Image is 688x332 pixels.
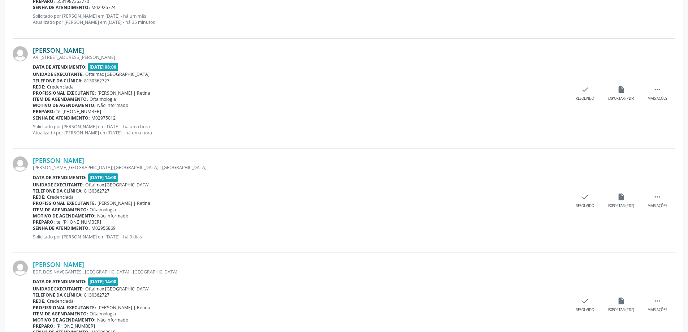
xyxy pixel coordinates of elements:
[33,317,96,323] b: Motivo de agendamento:
[581,193,589,201] i: check
[33,182,84,188] b: Unidade executante:
[33,124,567,136] p: Solicitado por [PERSON_NAME] em [DATE] - há uma hora Atualizado por [PERSON_NAME] em [DATE] - há ...
[84,188,109,194] span: 8130362727
[33,188,83,194] b: Telefone da clínica:
[98,90,150,96] span: [PERSON_NAME] | Retina
[91,115,116,121] span: M02975012
[33,323,55,329] b: Preparo:
[88,173,118,182] span: [DATE] 14:00
[90,311,116,317] span: Oftalmologia
[608,96,634,101] div: Exportar (PDF)
[98,200,150,206] span: [PERSON_NAME] | Retina
[33,96,88,102] b: Item de agendamento:
[617,193,625,201] i: insert_drive_file
[98,305,150,311] span: [PERSON_NAME] | Retina
[85,71,150,77] span: Oftalmax [GEOGRAPHIC_DATA]
[33,115,90,121] b: Senha de atendimento:
[33,225,90,231] b: Senha de atendimento:
[33,200,96,206] b: Profissional executante:
[648,203,667,208] div: Mais ações
[47,298,74,304] span: Credenciada
[13,46,28,61] img: img
[608,203,634,208] div: Exportar (PDF)
[648,307,667,312] div: Mais ações
[84,292,109,298] span: 8130362727
[88,63,118,71] span: [DATE] 08:00
[33,102,96,108] b: Motivo de agendamento:
[576,203,594,208] div: Resolvido
[85,286,150,292] span: Oftalmax [GEOGRAPHIC_DATA]
[33,71,84,77] b: Unidade executante:
[33,219,55,225] b: Preparo:
[33,84,46,90] b: Rede:
[91,225,116,231] span: M02956869
[33,305,96,311] b: Profissional executante:
[84,78,109,84] span: 8130362727
[97,102,128,108] span: Não informado
[33,174,87,181] b: Data de atendimento:
[33,279,87,285] b: Data de atendimento:
[33,156,84,164] a: [PERSON_NAME]
[91,4,116,10] span: M02926724
[33,90,96,96] b: Profissional executante:
[56,219,101,225] span: tel:[PHONE_NUMBER]
[33,46,84,54] a: [PERSON_NAME]
[33,13,567,25] p: Solicitado por [PERSON_NAME] em [DATE] - há um mês Atualizado por [PERSON_NAME] em [DATE] - há 35...
[576,307,594,312] div: Resolvido
[97,317,128,323] span: Não informado
[653,86,661,94] i: 
[33,207,88,213] b: Item de agendamento:
[47,84,74,90] span: Credenciada
[33,234,567,240] p: Solicitado por [PERSON_NAME] em [DATE] - há 9 dias
[581,86,589,94] i: check
[617,86,625,94] i: insert_drive_file
[97,213,128,219] span: Não informado
[33,4,90,10] b: Senha de atendimento:
[56,108,101,115] span: tel:[PHONE_NUMBER]
[581,297,589,305] i: check
[13,260,28,276] img: img
[33,260,84,268] a: [PERSON_NAME]
[33,292,83,298] b: Telefone da clínica:
[653,297,661,305] i: 
[33,311,88,317] b: Item de agendamento:
[56,323,95,329] span: [PHONE_NUMBER]
[33,269,567,275] div: EDF. DOS NAVEGANTES , [GEOGRAPHIC_DATA] - [GEOGRAPHIC_DATA]
[33,298,46,304] b: Rede:
[33,164,567,171] div: [PERSON_NAME][GEOGRAPHIC_DATA], [GEOGRAPHIC_DATA] - [GEOGRAPHIC_DATA]
[608,307,634,312] div: Exportar (PDF)
[90,96,116,102] span: Oftalmologia
[85,182,150,188] span: Oftalmax [GEOGRAPHIC_DATA]
[33,286,84,292] b: Unidade executante:
[33,54,567,60] div: AV. [STREET_ADDRESS][PERSON_NAME]
[653,193,661,201] i: 
[617,297,625,305] i: insert_drive_file
[33,194,46,200] b: Rede:
[33,64,87,70] b: Data de atendimento:
[33,108,55,115] b: Preparo:
[47,194,74,200] span: Credenciada
[88,277,118,286] span: [DATE] 14:00
[90,207,116,213] span: Oftalmologia
[33,213,96,219] b: Motivo de agendamento:
[33,78,83,84] b: Telefone da clínica:
[13,156,28,172] img: img
[576,96,594,101] div: Resolvido
[648,96,667,101] div: Mais ações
